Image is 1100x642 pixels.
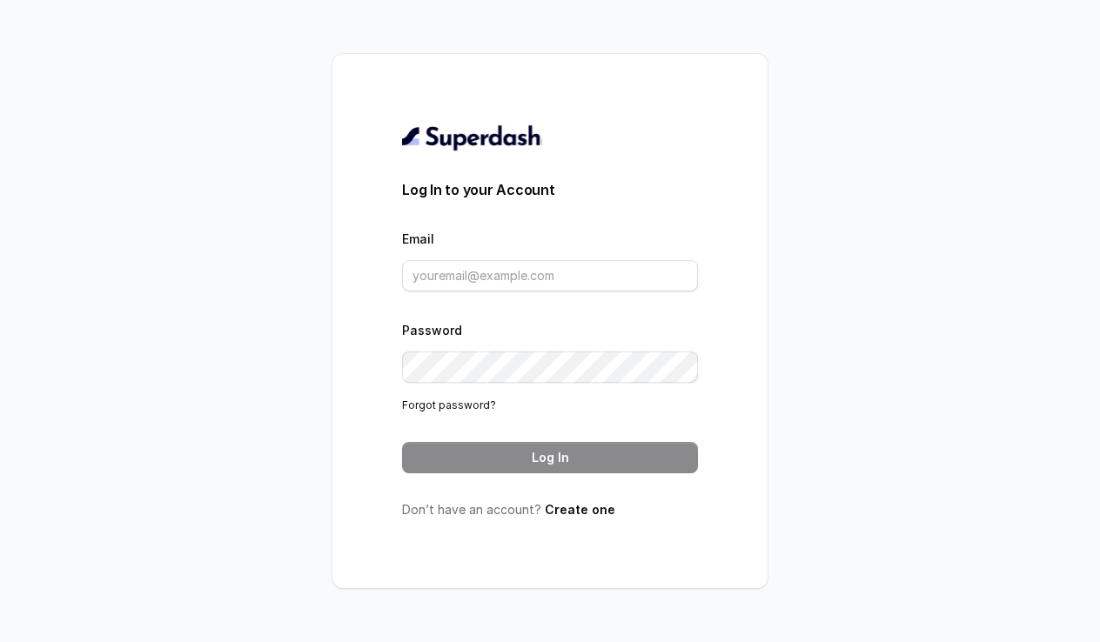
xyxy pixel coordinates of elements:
[402,501,698,518] p: Don’t have an account?
[545,502,615,517] a: Create one
[402,124,542,151] img: light.svg
[402,260,698,291] input: youremail@example.com
[402,323,462,338] label: Password
[402,231,434,246] label: Email
[402,179,698,200] h3: Log In to your Account
[402,398,496,411] a: Forgot password?
[402,442,698,473] button: Log In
